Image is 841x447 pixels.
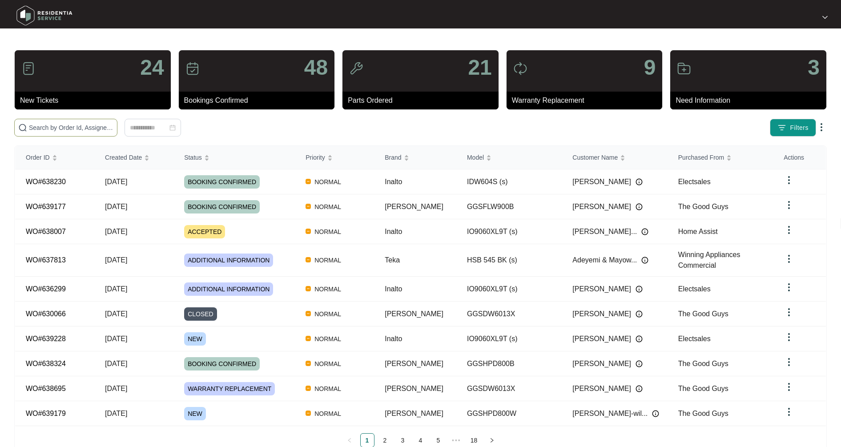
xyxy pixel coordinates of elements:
[26,285,66,293] a: WO#636299
[572,358,631,369] span: [PERSON_NAME]
[784,357,794,367] img: dropdown arrow
[456,146,562,169] th: Model
[94,146,173,169] th: Created Date
[784,175,794,185] img: dropdown arrow
[26,256,66,264] a: WO#637813
[784,332,794,342] img: dropdown arrow
[385,385,443,392] span: [PERSON_NAME]
[311,309,345,319] span: NORMAL
[572,226,637,237] span: [PERSON_NAME]...
[173,146,295,169] th: Status
[105,256,127,264] span: [DATE]
[306,153,325,162] span: Priority
[784,254,794,264] img: dropdown arrow
[668,146,773,169] th: Purchased From
[306,179,311,184] img: Vercel Logo
[26,335,66,342] a: WO#639228
[26,203,66,210] a: WO#639177
[777,123,786,132] img: filter icon
[456,244,562,277] td: HSB 545 BK (s)
[361,434,374,447] a: 1
[105,335,127,342] span: [DATE]
[652,410,659,417] img: Info icon
[26,385,66,392] a: WO#638695
[184,357,260,370] span: BOOKING CONFIRMED
[385,228,402,235] span: Inalto
[678,285,711,293] span: Electsales
[808,57,820,78] p: 3
[385,285,402,293] span: Inalto
[105,153,142,162] span: Created Date
[295,146,374,169] th: Priority
[385,153,401,162] span: Brand
[184,307,217,321] span: CLOSED
[636,203,643,210] img: Info icon
[184,175,260,189] span: BOOKING CONFIRMED
[385,256,400,264] span: Teka
[784,382,794,392] img: dropdown arrow
[678,203,728,210] span: The Good Guys
[184,282,273,296] span: ADDITIONAL INFORMATION
[790,123,809,133] span: Filters
[512,95,663,106] p: Warranty Replacement
[18,123,27,132] img: search-icon
[26,178,66,185] a: WO#638230
[636,178,643,185] img: Info icon
[385,203,443,210] span: [PERSON_NAME]
[26,310,66,318] a: WO#630066
[641,257,648,264] img: Info icon
[678,310,728,318] span: The Good Guys
[184,200,260,213] span: BOOKING CONFIRMED
[396,434,410,447] a: 3
[456,194,562,219] td: GGSFLW900B
[349,61,363,76] img: icon
[185,61,200,76] img: icon
[385,360,443,367] span: [PERSON_NAME]
[304,57,328,78] p: 48
[311,226,345,237] span: NORMAL
[378,434,392,447] a: 2
[306,336,311,341] img: Vercel Logo
[572,408,648,419] span: [PERSON_NAME]-wil...
[385,178,402,185] span: Inalto
[20,95,171,106] p: New Tickets
[816,122,827,133] img: dropdown arrow
[105,203,127,210] span: [DATE]
[678,335,711,342] span: Electsales
[676,95,826,106] p: Need Information
[306,386,311,391] img: Vercel Logo
[26,410,66,417] a: WO#639179
[13,2,76,29] img: residentia service logo
[572,153,618,162] span: Customer Name
[184,95,335,106] p: Bookings Confirmed
[374,146,456,169] th: Brand
[636,286,643,293] img: Info icon
[311,177,345,187] span: NORMAL
[467,153,484,162] span: Model
[636,310,643,318] img: Info icon
[105,410,127,417] span: [DATE]
[432,434,445,447] a: 5
[311,334,345,344] span: NORMAL
[456,351,562,376] td: GGSHPD800B
[513,61,527,76] img: icon
[21,61,36,76] img: icon
[140,57,164,78] p: 24
[456,277,562,302] td: IO9060XL9T (s)
[562,146,667,169] th: Customer Name
[678,385,728,392] span: The Good Guys
[467,434,481,447] a: 18
[184,407,206,420] span: NEW
[184,382,275,395] span: WARRANTY REPLACEMENT
[784,200,794,210] img: dropdown arrow
[784,225,794,235] img: dropdown arrow
[456,401,562,426] td: GGSHPD800W
[105,285,127,293] span: [DATE]
[385,410,443,417] span: [PERSON_NAME]
[456,302,562,326] td: GGSDW6013X
[105,360,127,367] span: [DATE]
[678,410,728,417] span: The Good Guys
[677,61,691,76] img: icon
[184,153,202,162] span: Status
[456,326,562,351] td: IO9060XL9T (s)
